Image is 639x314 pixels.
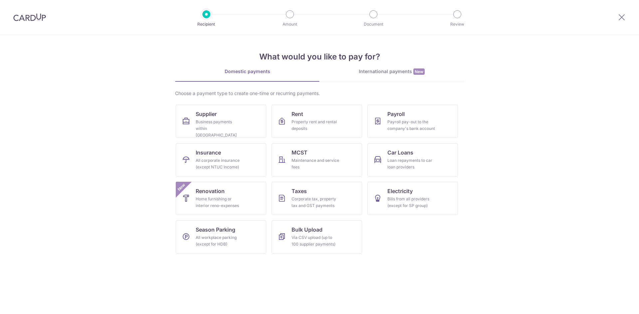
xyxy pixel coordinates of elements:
span: Car Loans [387,149,413,157]
a: ElectricityBills from all providers (except for SP group) [367,182,458,215]
p: Review [433,21,482,28]
span: Renovation [196,187,225,195]
div: Payroll pay-out to the company's bank account [387,119,435,132]
div: International payments [319,68,464,75]
div: Home furnishing or interior reno-expenses [196,196,244,209]
span: Bulk Upload [292,226,322,234]
a: MCSTMaintenance and service fees [272,143,362,176]
span: Taxes [292,187,307,195]
a: Season ParkingAll workplace parking (except for HDB) [176,220,266,254]
span: MCST [292,149,308,157]
div: Business payments within [GEOGRAPHIC_DATA] [196,119,244,139]
a: TaxesCorporate tax, property tax and GST payments [272,182,362,215]
div: Choose a payment type to create one-time or recurring payments. [175,90,464,97]
a: Car LoansLoan repayments to car loan providers [367,143,458,176]
span: Payroll [387,110,405,118]
p: Recipient [182,21,231,28]
p: Document [349,21,398,28]
span: Rent [292,110,303,118]
a: PayrollPayroll pay-out to the company's bank account [367,105,458,138]
div: Maintenance and service fees [292,157,339,170]
span: Supplier [196,110,217,118]
div: Property rent and rental deposits [292,119,339,132]
div: Loan repayments to car loan providers [387,157,435,170]
div: Bills from all providers (except for SP group) [387,196,435,209]
div: Corporate tax, property tax and GST payments [292,196,339,209]
a: InsuranceAll corporate insurance (except NTUC Income) [176,143,266,176]
h4: What would you like to pay for? [175,51,464,63]
span: New [176,182,187,193]
a: RenovationHome furnishing or interior reno-expensesNew [176,182,266,215]
a: Bulk UploadVia CSV upload (up to 100 supplier payments) [272,220,362,254]
div: Via CSV upload (up to 100 supplier payments) [292,234,339,248]
iframe: Opens a widget where you can find more information [596,294,632,311]
img: CardUp [13,13,46,21]
span: Insurance [196,149,221,157]
a: RentProperty rent and rental deposits [272,105,362,138]
div: All workplace parking (except for HDB) [196,234,244,248]
span: New [413,68,425,75]
div: All corporate insurance (except NTUC Income) [196,157,244,170]
span: Season Parking [196,226,235,234]
a: SupplierBusiness payments within [GEOGRAPHIC_DATA] [176,105,266,138]
span: Electricity [387,187,413,195]
div: Domestic payments [175,68,319,75]
p: Amount [265,21,315,28]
